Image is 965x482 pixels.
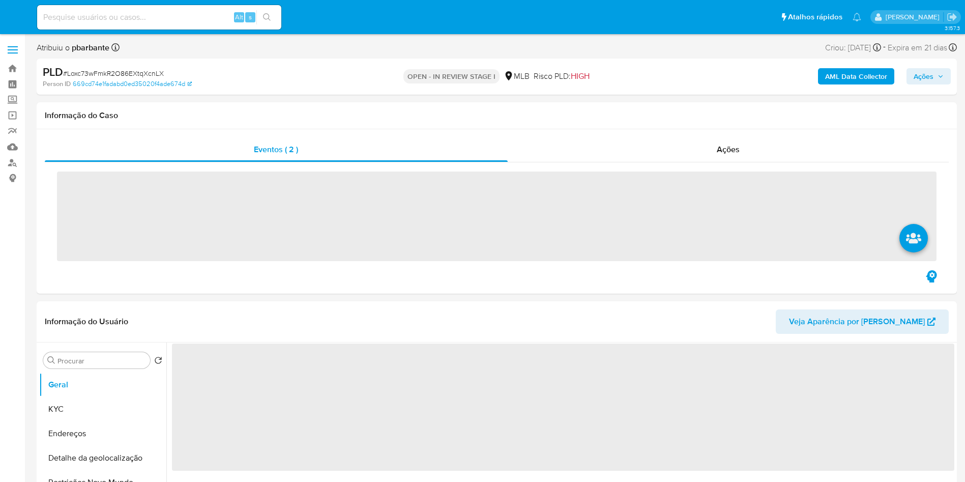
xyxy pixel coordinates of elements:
button: Ações [906,68,951,84]
button: search-icon [256,10,277,24]
span: Alt [235,12,243,22]
span: Eventos ( 2 ) [254,144,298,155]
b: Person ID [43,79,71,89]
a: Sair [947,12,957,22]
b: AML Data Collector [825,68,887,84]
div: Criou: [DATE] [825,41,881,54]
span: Ações [717,144,740,155]
span: - [883,41,886,54]
button: KYC [39,397,166,421]
button: Veja Aparência por [PERSON_NAME] [776,309,949,334]
b: pbarbante [70,42,109,53]
span: Atalhos rápidos [788,12,842,22]
span: ‌ [172,344,954,471]
span: Atribuiu o [37,42,109,53]
h1: Informação do Usuário [45,317,128,327]
button: AML Data Collector [818,68,894,84]
b: PLD [43,64,63,80]
span: s [249,12,252,22]
div: MLB [504,71,530,82]
a: 669cd74e1fadabd0ed35020f4ade674d [73,79,192,89]
button: Detalhe da geolocalização [39,446,166,470]
span: HIGH [571,70,590,82]
span: Ações [914,68,933,84]
a: Notificações [853,13,861,21]
input: Procurar [57,356,146,365]
span: Expira em 21 dias [888,42,947,53]
h1: Informação do Caso [45,110,949,121]
input: Pesquise usuários ou casos... [37,11,281,24]
button: Retornar ao pedido padrão [154,356,162,367]
p: OPEN - IN REVIEW STAGE I [403,69,500,83]
button: Endereços [39,421,166,446]
span: Veja Aparência por [PERSON_NAME] [789,309,925,334]
span: Risco PLD: [534,71,590,82]
span: ‌ [57,172,937,261]
button: Geral [39,373,166,397]
span: # Loxc73wFmkR2O86EXtqXcnLX [63,68,164,78]
p: priscilla.barbante@mercadopago.com.br [886,12,943,22]
button: Procurar [47,356,55,364]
